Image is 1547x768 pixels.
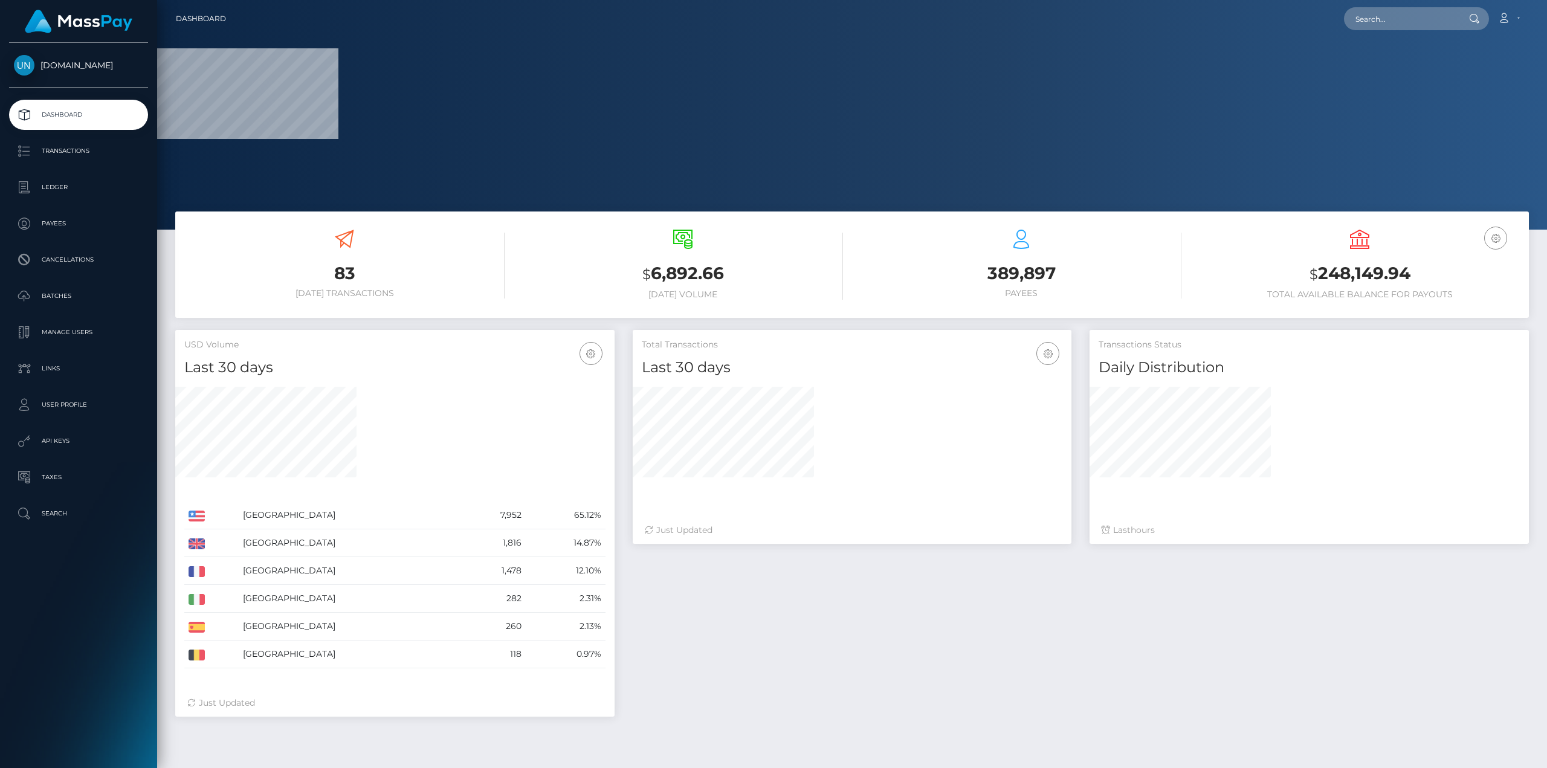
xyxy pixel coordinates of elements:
[239,613,460,641] td: [GEOGRAPHIC_DATA]
[861,262,1181,285] h3: 389,897
[189,511,205,521] img: US.png
[9,60,148,71] span: [DOMAIN_NAME]
[526,502,606,529] td: 65.12%
[9,353,148,384] a: Links
[642,266,651,283] small: $
[645,524,1060,537] div: Just Updated
[187,697,602,709] div: Just Updated
[14,215,143,233] p: Payees
[189,594,205,605] img: IT.png
[14,396,143,414] p: User Profile
[9,281,148,311] a: Batches
[184,262,505,285] h3: 83
[642,357,1063,378] h4: Last 30 days
[1102,524,1517,537] div: Last hours
[1099,339,1520,351] h5: Transactions Status
[1344,7,1458,30] input: Search...
[642,339,1063,351] h5: Total Transactions
[1310,266,1318,283] small: $
[523,262,843,286] h3: 6,892.66
[9,317,148,347] a: Manage Users
[460,641,526,668] td: 118
[14,106,143,124] p: Dashboard
[176,6,226,31] a: Dashboard
[1200,289,1520,300] h6: Total Available Balance for Payouts
[861,288,1181,298] h6: Payees
[526,613,606,641] td: 2.13%
[14,432,143,450] p: API Keys
[14,505,143,523] p: Search
[189,538,205,549] img: GB.png
[526,529,606,557] td: 14.87%
[9,172,148,202] a: Ledger
[239,529,460,557] td: [GEOGRAPHIC_DATA]
[9,390,148,420] a: User Profile
[9,245,148,275] a: Cancellations
[189,566,205,577] img: FR.png
[239,502,460,529] td: [GEOGRAPHIC_DATA]
[460,613,526,641] td: 260
[9,136,148,166] a: Transactions
[9,499,148,529] a: Search
[9,426,148,456] a: API Keys
[460,585,526,613] td: 282
[239,557,460,585] td: [GEOGRAPHIC_DATA]
[25,10,132,33] img: MassPay Logo
[14,55,34,76] img: Unlockt.me
[1099,357,1520,378] h4: Daily Distribution
[184,339,606,351] h5: USD Volume
[239,641,460,668] td: [GEOGRAPHIC_DATA]
[14,468,143,486] p: Taxes
[460,529,526,557] td: 1,816
[9,208,148,239] a: Payees
[14,178,143,196] p: Ledger
[9,100,148,130] a: Dashboard
[189,650,205,660] img: BE.png
[14,360,143,378] p: Links
[523,289,843,300] h6: [DATE] Volume
[460,502,526,529] td: 7,952
[526,641,606,668] td: 0.97%
[526,557,606,585] td: 12.10%
[14,251,143,269] p: Cancellations
[14,323,143,341] p: Manage Users
[460,557,526,585] td: 1,478
[189,622,205,633] img: ES.png
[1200,262,1520,286] h3: 248,149.94
[526,585,606,613] td: 2.31%
[184,288,505,298] h6: [DATE] Transactions
[14,142,143,160] p: Transactions
[9,462,148,492] a: Taxes
[14,287,143,305] p: Batches
[239,585,460,613] td: [GEOGRAPHIC_DATA]
[184,357,606,378] h4: Last 30 days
